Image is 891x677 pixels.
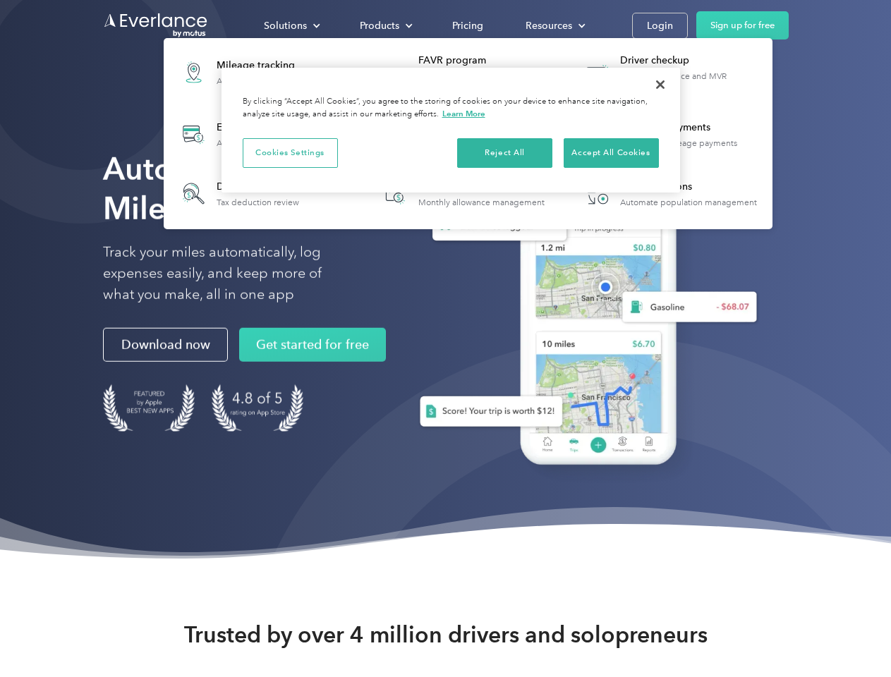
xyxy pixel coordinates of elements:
[217,121,318,135] div: Expense tracking
[184,621,708,649] strong: Trusted by over 4 million drivers and solopreneurs
[171,47,315,98] a: Mileage trackingAutomatic mileage logs
[217,138,318,148] div: Automatic transaction logs
[696,11,789,39] a: Sign up for free
[171,171,306,216] a: Deduction finderTax deduction review
[442,109,485,118] a: More information about your privacy, opens in a new tab
[620,180,757,194] div: HR Integrations
[222,68,680,193] div: Cookie banner
[647,17,673,35] div: Login
[632,13,688,39] a: Login
[511,13,597,38] div: Resources
[103,328,228,362] a: Download now
[103,12,209,39] a: Go to homepage
[360,17,399,35] div: Products
[217,76,308,86] div: Automatic mileage logs
[217,180,299,194] div: Deduction finder
[645,69,676,100] button: Close
[397,134,768,486] img: Everlance, mileage tracker app, expense tracking app
[222,68,680,193] div: Privacy
[250,13,332,38] div: Solutions
[103,384,195,432] img: Badge for Featured by Apple Best New Apps
[372,47,564,98] a: FAVR programFixed & Variable Rate reimbursement design & management
[164,38,772,229] nav: Products
[103,242,355,305] p: Track your miles automatically, log expenses easily, and keep more of what you make, all in one app
[171,109,325,160] a: Expense trackingAutomatic transaction logs
[264,17,307,35] div: Solutions
[217,59,308,73] div: Mileage tracking
[243,96,659,121] div: By clicking “Accept All Cookies”, you agree to the storing of cookies on your device to enhance s...
[574,47,765,98] a: Driver checkupLicense, insurance and MVR verification
[239,328,386,362] a: Get started for free
[620,197,757,207] div: Automate population management
[457,138,552,168] button: Reject All
[452,17,483,35] div: Pricing
[418,54,563,68] div: FAVR program
[372,171,552,216] a: Accountable planMonthly allowance management
[564,138,659,168] button: Accept All Cookies
[574,171,764,216] a: HR IntegrationsAutomate population management
[438,13,497,38] a: Pricing
[212,384,303,432] img: 4.9 out of 5 stars on the app store
[620,54,765,68] div: Driver checkup
[620,71,765,91] div: License, insurance and MVR verification
[217,197,299,207] div: Tax deduction review
[418,197,545,207] div: Monthly allowance management
[243,138,338,168] button: Cookies Settings
[526,17,572,35] div: Resources
[346,13,424,38] div: Products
